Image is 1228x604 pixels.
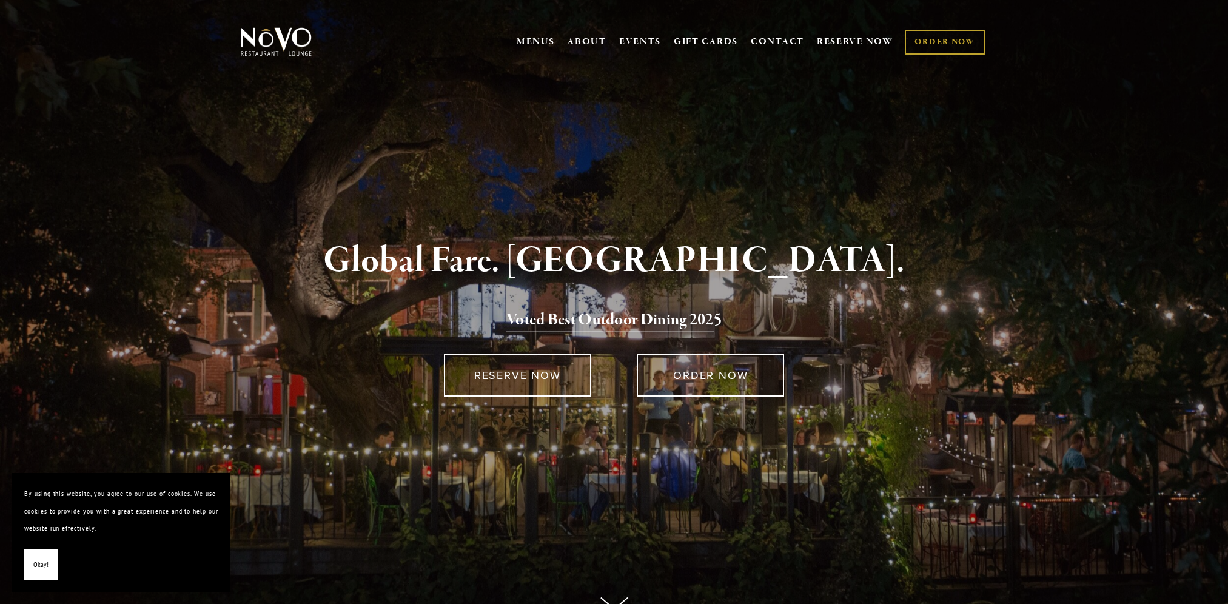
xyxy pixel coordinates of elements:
[674,30,738,53] a: GIFT CARDS
[817,30,893,53] a: RESERVE NOW
[905,30,984,55] a: ORDER NOW
[24,549,58,580] button: Okay!
[506,309,714,332] a: Voted Best Outdoor Dining 202
[751,30,804,53] a: CONTACT
[619,36,661,48] a: EVENTS
[12,473,230,592] section: Cookie banner
[33,556,49,574] span: Okay!
[238,27,314,57] img: Novo Restaurant &amp; Lounge
[323,238,905,284] strong: Global Fare. [GEOGRAPHIC_DATA].
[517,36,555,48] a: MENUS
[261,307,968,333] h2: 5
[567,36,606,48] a: ABOUT
[637,354,784,397] a: ORDER NOW
[444,354,591,397] a: RESERVE NOW
[24,485,218,537] p: By using this website, you agree to our use of cookies. We use cookies to provide you with a grea...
